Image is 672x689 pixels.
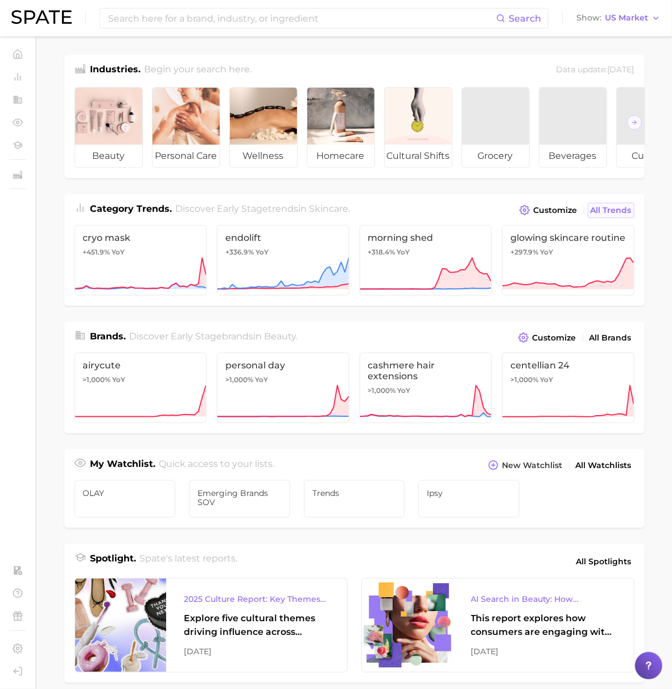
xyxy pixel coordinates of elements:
[539,87,607,168] a: beverages
[184,645,329,658] div: [DATE]
[574,552,634,571] a: All Spotlights
[368,386,396,395] span: >1,000%
[627,115,642,130] button: Scroll Right
[573,458,634,473] a: All Watchlists
[225,375,253,384] span: >1,000%
[11,10,72,24] img: SPATE
[360,352,492,423] a: cashmere hair extensions>1,000% YoY
[516,330,579,346] button: Customize
[539,145,607,167] span: beverages
[90,457,156,473] h1: My Watchlist.
[152,145,220,167] span: personal care
[361,578,634,672] a: AI Search in Beauty: How Consumers Are Using ChatGPT vs. Google SearchThis report explores how co...
[418,480,520,518] a: Ipsy
[83,232,199,243] span: cryo mask
[461,87,530,168] a: grocery
[75,87,143,168] a: beauty
[360,225,492,296] a: morning shed+318.4% YoY
[534,206,578,215] span: Customize
[107,9,496,28] input: Search here for a brand, industry, or ingredient
[510,232,626,243] span: glowing skincare routine
[229,87,298,168] a: wellness
[139,552,237,571] h2: Spate's latest reports.
[368,360,484,382] span: cashmere hair extensions
[217,352,349,423] a: personal day>1,000% YoY
[255,248,269,257] span: YoY
[368,248,395,256] span: +318.4%
[510,248,538,256] span: +297.9%
[225,360,341,371] span: personal day
[90,63,141,78] h1: Industries.
[574,11,663,26] button: ShowUS Market
[605,15,648,21] span: US Market
[75,352,207,423] a: airycute>1,000% YoY
[427,489,511,498] span: Ipsy
[255,375,268,384] span: YoY
[385,145,452,167] span: cultural shifts
[217,225,349,296] a: endolift+336.9% YoY
[83,489,167,498] span: OLAY
[129,331,298,342] span: Discover Early Stage brands in .
[471,592,616,606] div: AI Search in Beauty: How Consumers Are Using ChatGPT vs. Google Search
[384,87,452,168] a: cultural shifts
[588,203,634,218] a: All Trends
[398,386,411,395] span: YoY
[184,612,329,639] div: Explore five cultural themes driving influence across beauty, food, and pop culture.
[502,225,634,296] a: glowing skincare routine+297.9% YoY
[397,248,410,257] span: YoY
[540,248,553,257] span: YoY
[83,360,199,371] span: airycute
[75,480,176,518] a: OLAY
[502,352,634,423] a: centellian 24>1,000% YoY
[576,555,632,568] span: All Spotlights
[175,203,350,214] span: Discover Early Stage trends in .
[510,375,538,384] span: >1,000%
[509,13,541,24] span: Search
[591,206,632,215] span: All Trends
[576,15,601,21] span: Show
[556,63,634,78] div: Data update: [DATE]
[90,203,172,214] span: Category Trends .
[589,333,632,343] span: All Brands
[368,232,484,243] span: morning shed
[307,145,374,167] span: homecare
[576,461,632,470] span: All Watchlists
[510,360,626,371] span: centellian 24
[304,480,405,518] a: Trends
[75,145,142,167] span: beauty
[83,248,110,256] span: +451.9%
[83,375,111,384] span: >1,000%
[471,612,616,639] div: This report explores how consumers are engaging with AI-powered search tools — and what it means ...
[197,489,282,507] span: Emerging Brands SOV
[587,330,634,346] a: All Brands
[485,457,565,473] button: New Watchlist
[144,63,252,78] h2: Begin your search here.
[189,480,290,518] a: Emerging Brands SOV
[90,331,126,342] span: Brands .
[112,248,125,257] span: YoY
[90,552,137,571] h1: Spotlight.
[230,145,297,167] span: wellness
[152,87,220,168] a: personal care
[462,145,529,167] span: grocery
[471,645,616,658] div: [DATE]
[225,232,341,243] span: endolift
[312,489,397,498] span: Trends
[307,87,375,168] a: homecare
[309,203,348,214] span: skincare
[225,248,254,256] span: +336.9%
[75,225,207,296] a: cryo mask+451.9% YoY
[75,578,348,672] a: 2025 Culture Report: Key Themes That Are Shaping Consumer DemandExplore five cultural themes driv...
[113,375,126,384] span: YoY
[159,457,274,473] h2: Quick access to your lists.
[533,333,576,343] span: Customize
[9,663,26,680] a: Log out. Currently logged in with e-mail molly.masi@smallgirlspr.com.
[502,461,563,470] span: New Watchlist
[264,331,296,342] span: beauty
[184,592,329,606] div: 2025 Culture Report: Key Themes That Are Shaping Consumer Demand
[540,375,553,384] span: YoY
[517,202,580,218] button: Customize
